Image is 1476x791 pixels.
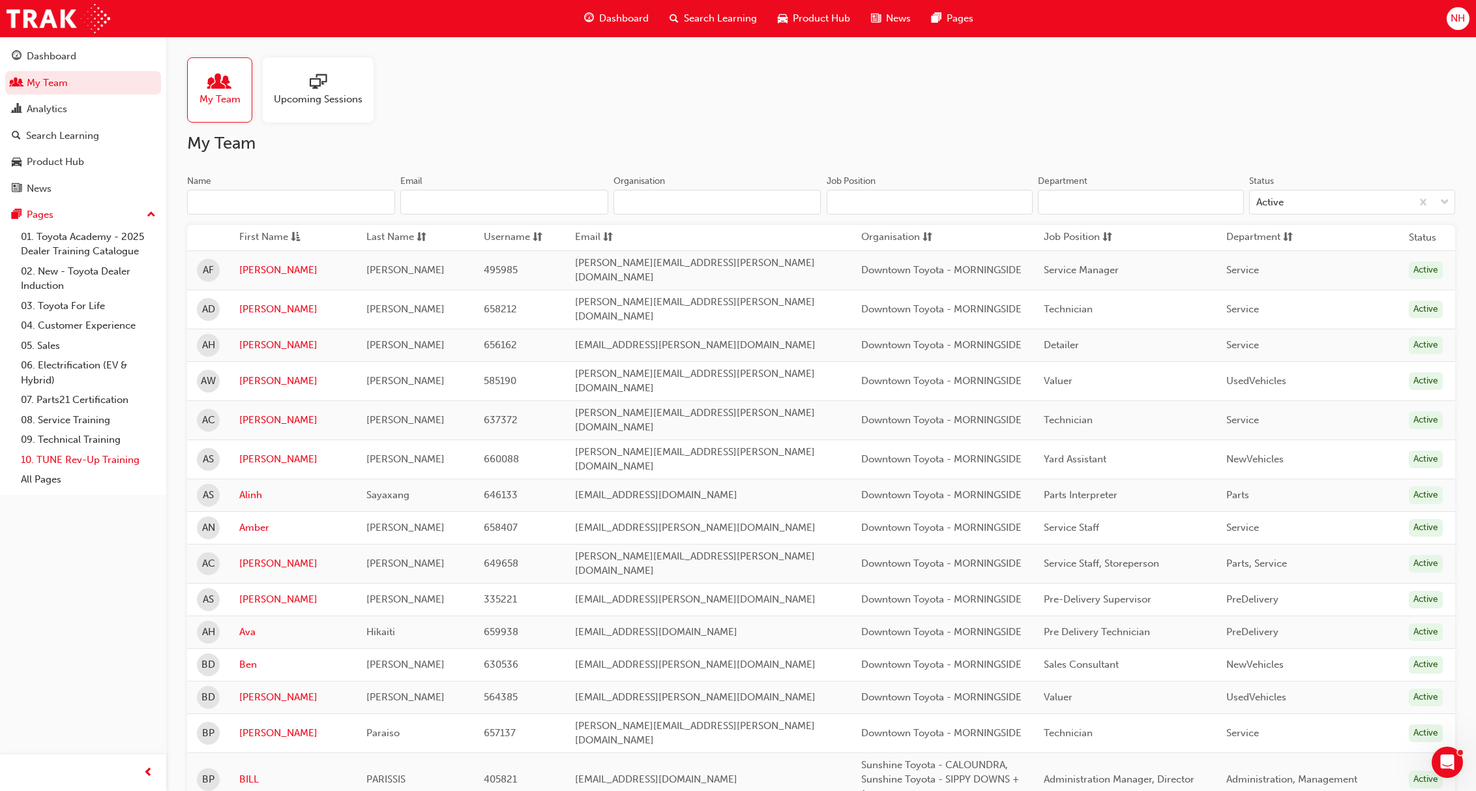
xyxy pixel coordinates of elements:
span: Paraiso [366,727,400,739]
span: Parts Interpreter [1044,489,1117,501]
a: 08. Service Training [16,410,161,430]
input: Email [400,190,608,215]
span: sorting-icon [1283,230,1293,246]
div: Active [1409,724,1443,742]
span: UsedVehicles [1226,691,1286,703]
span: Parts, Service [1226,558,1287,569]
span: news-icon [12,183,22,195]
a: [PERSON_NAME] [239,452,347,467]
button: Pages [5,203,161,227]
span: prev-icon [143,765,153,781]
span: Downtown Toyota - MORNINGSIDE [861,659,1022,670]
span: up-icon [147,207,156,224]
span: AH [202,338,215,353]
span: [PERSON_NAME] [366,453,445,465]
span: 657137 [484,727,516,739]
a: [PERSON_NAME] [239,556,347,571]
span: [PERSON_NAME][EMAIL_ADDRESS][PERSON_NAME][DOMAIN_NAME] [575,296,815,323]
span: sorting-icon [922,230,932,246]
a: [PERSON_NAME] [239,413,347,428]
div: Active [1409,623,1443,641]
span: Downtown Toyota - MORNINGSIDE [861,558,1022,569]
span: guage-icon [584,10,594,27]
span: AH [202,625,215,640]
span: guage-icon [12,51,22,63]
a: [PERSON_NAME] [239,726,347,741]
span: Service [1226,303,1259,315]
div: Active [1409,336,1443,354]
span: BD [201,657,215,672]
a: news-iconNews [861,5,921,32]
span: Downtown Toyota - MORNINGSIDE [861,414,1022,426]
span: BP [202,726,214,741]
h2: My Team [187,133,1455,154]
span: search-icon [12,130,21,142]
div: Active [1409,486,1443,504]
span: Downtown Toyota - MORNINGSIDE [861,489,1022,501]
div: Active [1409,519,1443,537]
span: sorting-icon [533,230,542,246]
span: car-icon [12,157,22,168]
span: [PERSON_NAME] [366,691,445,703]
span: Downtown Toyota - MORNINGSIDE [861,691,1022,703]
a: Ben [239,657,347,672]
span: Search Learning [684,11,757,26]
div: Department [1038,175,1087,188]
span: NewVehicles [1226,453,1284,465]
span: Department [1226,230,1280,246]
span: First Name [239,230,288,246]
span: 637372 [484,414,518,426]
span: [PERSON_NAME][EMAIL_ADDRESS][PERSON_NAME][DOMAIN_NAME] [575,550,815,577]
span: AF [203,263,214,278]
a: 07. Parts21 Certification [16,390,161,410]
span: sorting-icon [603,230,613,246]
span: Service Manager [1044,264,1119,276]
span: [EMAIL_ADDRESS][PERSON_NAME][DOMAIN_NAME] [575,691,816,703]
input: Department [1038,190,1244,215]
span: 656162 [484,339,517,351]
button: Organisationsorting-icon [861,230,933,246]
span: [PERSON_NAME][EMAIL_ADDRESS][PERSON_NAME][DOMAIN_NAME] [575,368,815,395]
span: [PERSON_NAME][EMAIL_ADDRESS][PERSON_NAME][DOMAIN_NAME] [575,720,815,747]
div: Search Learning [26,128,99,143]
a: Dashboard [5,44,161,68]
span: Parts [1226,489,1249,501]
span: Username [484,230,530,246]
th: Status [1409,230,1436,245]
span: [PERSON_NAME] [366,303,445,315]
a: 06. Electrification (EV & Hybrid) [16,355,161,390]
a: 04. Customer Experience [16,316,161,336]
span: AC [202,413,215,428]
span: Pre-Delivery Supervisor [1044,593,1151,605]
span: 658212 [484,303,517,315]
span: 405821 [484,773,517,785]
span: search-icon [670,10,679,27]
div: Active [1409,771,1443,788]
button: Departmentsorting-icon [1226,230,1298,246]
span: chart-icon [12,104,22,115]
span: sessionType_ONLINE_URL-icon [310,74,327,92]
span: [PERSON_NAME][EMAIL_ADDRESS][PERSON_NAME][DOMAIN_NAME] [575,446,815,473]
div: Active [1409,411,1443,429]
span: [PERSON_NAME] [366,414,445,426]
a: search-iconSearch Learning [659,5,767,32]
span: sorting-icon [1102,230,1112,246]
span: Valuer [1044,691,1072,703]
button: Emailsorting-icon [575,230,647,246]
img: Trak [7,4,110,33]
a: 10. TUNE Rev-Up Training [16,450,161,470]
a: Product Hub [5,150,161,174]
div: Analytics [27,102,67,117]
span: Upcoming Sessions [274,92,362,107]
span: [PERSON_NAME][EMAIL_ADDRESS][PERSON_NAME][DOMAIN_NAME] [575,257,815,284]
a: [PERSON_NAME] [239,690,347,705]
a: Search Learning [5,124,161,148]
span: Service Staff [1044,522,1099,533]
div: News [27,181,52,196]
a: 01. Toyota Academy - 2025 Dealer Training Catalogue [16,227,161,261]
span: [EMAIL_ADDRESS][PERSON_NAME][DOMAIN_NAME] [575,593,816,605]
input: Job Position [827,190,1033,215]
div: Active [1409,656,1443,674]
span: Service [1226,522,1259,533]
